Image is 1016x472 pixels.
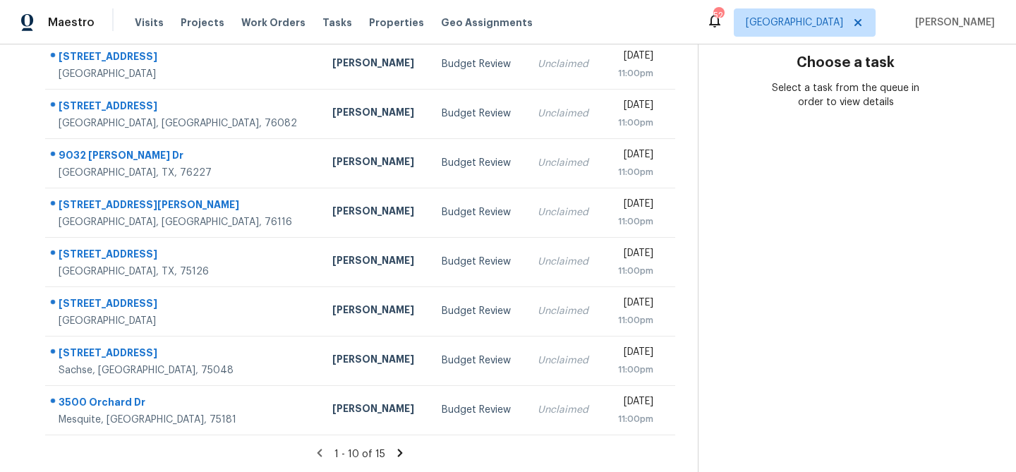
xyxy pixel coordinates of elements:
[135,16,164,30] span: Visits
[615,345,653,363] div: [DATE]
[442,205,515,219] div: Budget Review
[59,116,310,131] div: [GEOGRAPHIC_DATA], [GEOGRAPHIC_DATA], 76082
[615,264,653,278] div: 11:00pm
[241,16,306,30] span: Work Orders
[442,353,515,368] div: Budget Review
[442,255,515,269] div: Budget Review
[615,165,653,179] div: 11:00pm
[538,156,592,170] div: Unclaimed
[746,16,843,30] span: [GEOGRAPHIC_DATA]
[334,449,385,459] span: 1 - 10 of 15
[332,56,419,73] div: [PERSON_NAME]
[772,81,919,109] div: Select a task from the queue in order to view details
[332,253,419,271] div: [PERSON_NAME]
[538,107,592,121] div: Unclaimed
[538,403,592,417] div: Unclaimed
[615,49,653,66] div: [DATE]
[59,296,310,314] div: [STREET_ADDRESS]
[442,403,515,417] div: Budget Review
[615,296,653,313] div: [DATE]
[59,413,310,427] div: Mesquite, [GEOGRAPHIC_DATA], 75181
[615,313,653,327] div: 11:00pm
[369,16,424,30] span: Properties
[59,215,310,229] div: [GEOGRAPHIC_DATA], [GEOGRAPHIC_DATA], 76116
[441,16,533,30] span: Geo Assignments
[59,265,310,279] div: [GEOGRAPHIC_DATA], TX, 75126
[332,155,419,172] div: [PERSON_NAME]
[59,148,310,166] div: 9032 [PERSON_NAME] Dr
[332,303,419,320] div: [PERSON_NAME]
[59,346,310,363] div: [STREET_ADDRESS]
[442,57,515,71] div: Budget Review
[909,16,995,30] span: [PERSON_NAME]
[615,394,653,412] div: [DATE]
[48,16,95,30] span: Maestro
[797,56,895,70] h3: Choose a task
[181,16,224,30] span: Projects
[615,116,653,130] div: 11:00pm
[59,363,310,377] div: Sachse, [GEOGRAPHIC_DATA], 75048
[332,352,419,370] div: [PERSON_NAME]
[713,8,723,23] div: 52
[538,57,592,71] div: Unclaimed
[59,198,310,215] div: [STREET_ADDRESS][PERSON_NAME]
[332,204,419,222] div: [PERSON_NAME]
[615,98,653,116] div: [DATE]
[59,314,310,328] div: [GEOGRAPHIC_DATA]
[442,156,515,170] div: Budget Review
[322,18,352,28] span: Tasks
[59,49,310,67] div: [STREET_ADDRESS]
[59,67,310,81] div: [GEOGRAPHIC_DATA]
[615,412,653,426] div: 11:00pm
[538,205,592,219] div: Unclaimed
[615,214,653,229] div: 11:00pm
[59,99,310,116] div: [STREET_ADDRESS]
[332,401,419,419] div: [PERSON_NAME]
[615,147,653,165] div: [DATE]
[615,197,653,214] div: [DATE]
[59,166,310,180] div: [GEOGRAPHIC_DATA], TX, 76227
[59,247,310,265] div: [STREET_ADDRESS]
[442,107,515,121] div: Budget Review
[615,246,653,264] div: [DATE]
[538,304,592,318] div: Unclaimed
[332,105,419,123] div: [PERSON_NAME]
[59,395,310,413] div: 3500 Orchard Dr
[615,66,653,80] div: 11:00pm
[538,353,592,368] div: Unclaimed
[538,255,592,269] div: Unclaimed
[442,304,515,318] div: Budget Review
[615,363,653,377] div: 11:00pm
